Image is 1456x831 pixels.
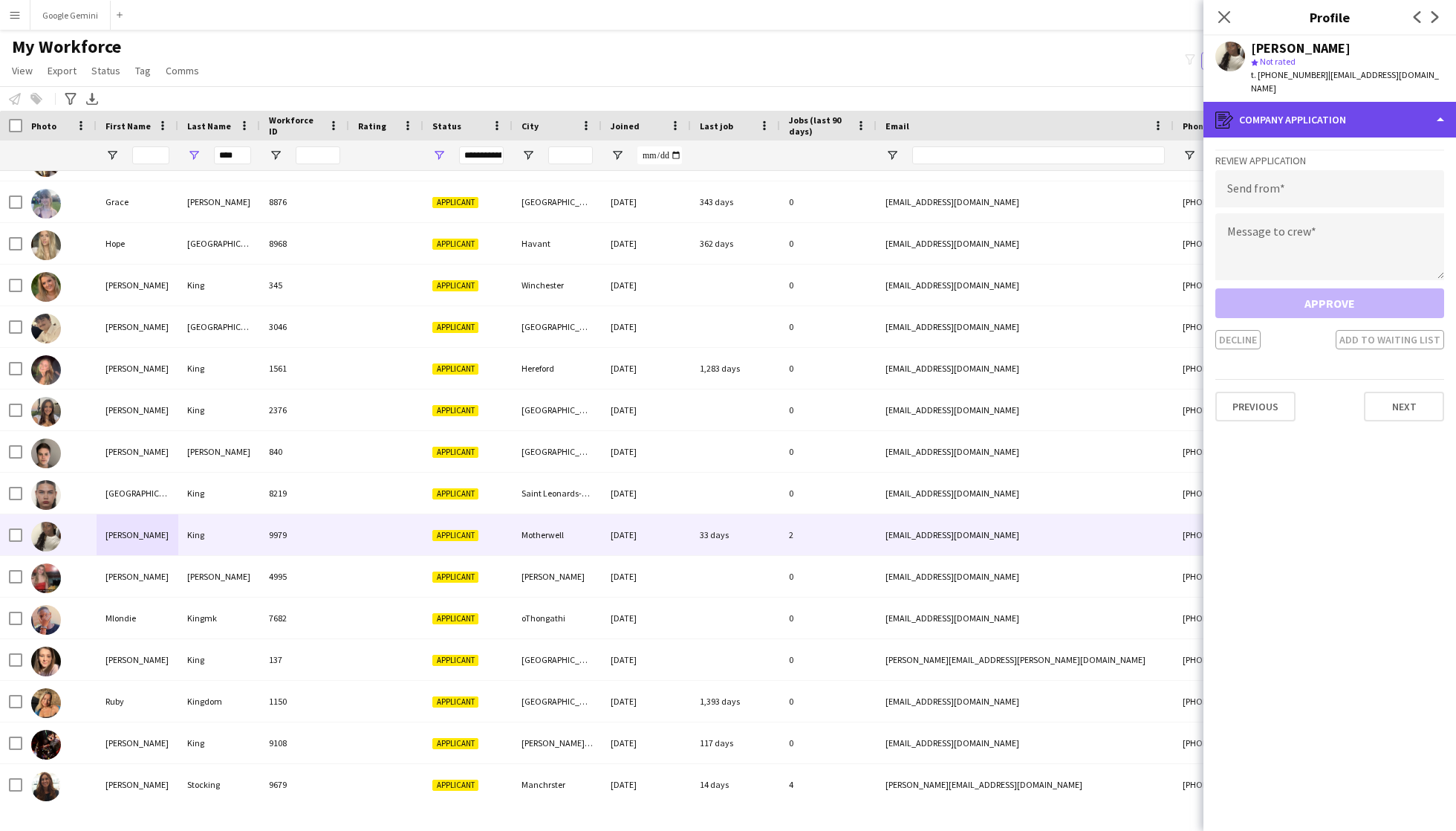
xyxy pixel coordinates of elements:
[97,473,178,514] div: [GEOGRAPHIC_DATA]
[1174,514,1364,555] div: [PHONE_NUMBER]
[432,613,478,624] span: Applicant
[691,181,780,222] div: 343 days
[432,447,478,458] span: Applicant
[602,389,691,430] div: [DATE]
[214,146,251,164] input: Last Name Filter Input
[187,149,201,162] button: Open Filter Menu
[178,389,260,430] div: King
[12,36,121,58] span: My Workforce
[97,681,178,722] div: Ruby
[780,431,877,472] div: 0
[178,639,260,680] div: King
[1174,389,1364,430] div: [PHONE_NUMBER]
[513,265,602,305] div: Winchester
[602,764,691,805] div: [DATE]
[1174,722,1364,763] div: [PHONE_NUMBER]
[637,146,682,164] input: Joined Filter Input
[260,764,349,805] div: 9679
[602,556,691,597] div: [DATE]
[260,681,349,722] div: 1150
[691,348,780,389] div: 1,283 days
[877,722,1174,763] div: [EMAIL_ADDRESS][DOMAIN_NAME]
[105,120,151,132] span: First Name
[885,149,899,162] button: Open Filter Menu
[432,405,478,416] span: Applicant
[513,181,602,222] div: [GEOGRAPHIC_DATA]
[611,149,624,162] button: Open Filter Menu
[513,348,602,389] div: Hereford
[513,598,602,638] div: oThongathi
[91,64,120,77] span: Status
[178,473,260,514] div: King
[877,431,1174,472] div: [EMAIL_ADDRESS][DOMAIN_NAME]
[1174,348,1364,389] div: [PHONE_NUMBER]
[1183,149,1196,162] button: Open Filter Menu
[780,514,877,555] div: 2
[269,114,322,137] span: Workforce ID
[31,730,61,760] img: Thomas King
[97,514,178,555] div: [PERSON_NAME]
[602,306,691,347] div: [DATE]
[1174,598,1364,638] div: [PHONE_NUMBER]
[432,530,478,541] span: Applicant
[1174,764,1364,805] div: [PHONE_NUMBER]
[521,120,539,132] span: City
[31,272,61,302] img: Isabella King
[611,120,640,132] span: Joined
[31,522,61,552] img: Mary King
[877,598,1174,638] div: [EMAIL_ADDRESS][DOMAIN_NAME]
[166,64,199,77] span: Comms
[432,280,478,291] span: Applicant
[97,306,178,347] div: [PERSON_NAME]
[260,598,349,638] div: 7682
[513,473,602,514] div: Saint Leonards-on-sea
[260,431,349,472] div: 840
[602,265,691,305] div: [DATE]
[97,389,178,430] div: [PERSON_NAME]
[12,64,33,77] span: View
[877,181,1174,222] div: [EMAIL_ADDRESS][DOMAIN_NAME]
[6,61,39,80] a: View
[1364,392,1444,421] button: Next
[602,348,691,389] div: [DATE]
[97,598,178,638] div: Mlondie
[877,639,1174,680] div: [PERSON_NAME][EMAIL_ADDRESS][PERSON_NAME][DOMAIN_NAME]
[780,389,877,430] div: 0
[432,738,478,749] span: Applicant
[513,223,602,264] div: Havant
[602,681,691,722] div: [DATE]
[885,120,909,132] span: Email
[31,120,56,132] span: Photo
[97,722,178,763] div: [PERSON_NAME]
[83,90,101,108] app-action-btn: Export XLSX
[780,681,877,722] div: 0
[260,556,349,597] div: 4995
[432,572,478,583] span: Applicant
[1201,52,1275,70] button: Everyone9,806
[513,556,602,597] div: [PERSON_NAME]
[31,647,61,676] img: Rebecca King
[691,764,780,805] div: 14 days
[602,431,691,472] div: [DATE]
[1203,102,1456,138] div: Company application
[31,230,61,260] img: Hope Kingston
[432,363,478,375] span: Applicant
[296,146,340,164] input: Workforce ID Filter Input
[260,223,349,264] div: 8968
[602,473,691,514] div: [DATE]
[178,556,260,597] div: [PERSON_NAME]
[31,189,61,219] img: Grace Walkington
[877,389,1174,430] div: [EMAIL_ADDRESS][DOMAIN_NAME]
[548,146,593,164] input: City Filter Input
[48,64,77,77] span: Export
[602,223,691,264] div: [DATE]
[432,488,478,499] span: Applicant
[1183,120,1209,132] span: Phone
[1174,556,1364,597] div: [PHONE_NUMBER]
[780,722,877,763] div: 0
[432,655,478,666] span: Applicant
[432,780,478,791] span: Applicant
[358,120,386,132] span: Rating
[602,722,691,763] div: [DATE]
[1174,223,1364,264] div: [PHONE_NUMBER]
